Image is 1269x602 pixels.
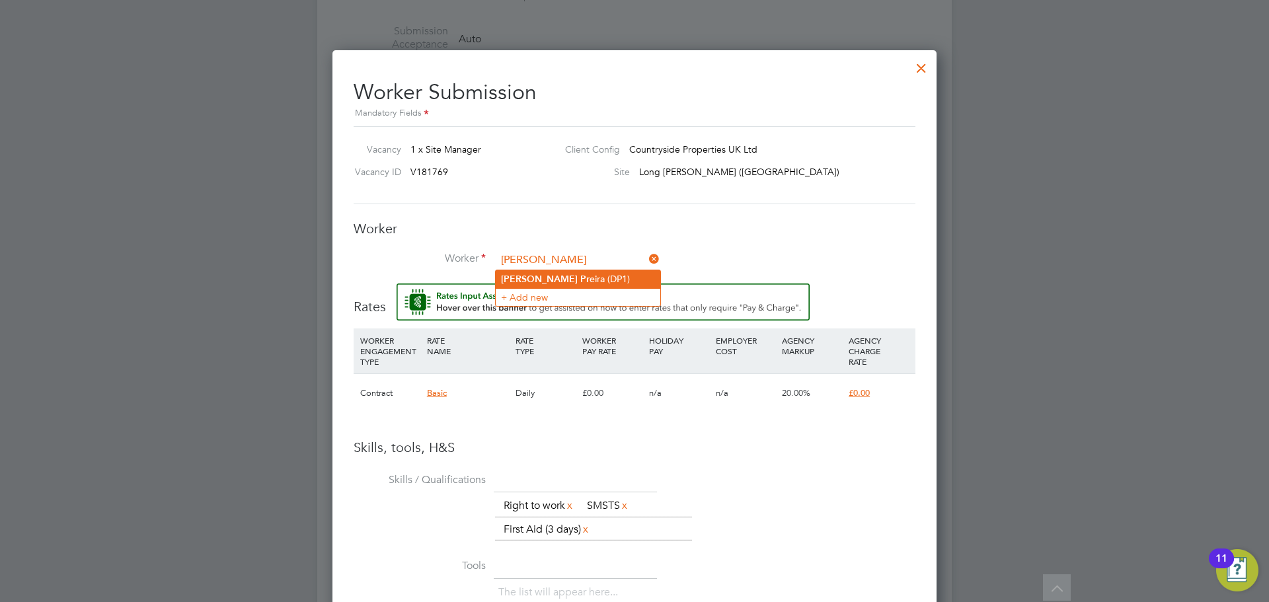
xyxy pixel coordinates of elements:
[1215,558,1227,576] div: 11
[496,250,660,270] input: Search for...
[779,328,845,363] div: AGENCY MARKUP
[649,387,662,398] span: n/a
[410,166,448,178] span: V181769
[512,374,579,412] div: Daily
[498,583,623,601] li: The list will appear here...
[639,166,839,178] span: Long [PERSON_NAME] ([GEOGRAPHIC_DATA])
[555,166,630,178] label: Site
[354,220,915,237] h3: Worker
[397,283,810,320] button: Rate Assistant
[354,559,486,573] label: Tools
[646,328,712,363] div: HOLIDAY PAY
[1216,549,1258,591] button: Open Resource Center, 11 new notifications
[354,69,915,121] h2: Worker Submission
[354,439,915,456] h3: Skills, tools, H&S
[354,106,915,121] div: Mandatory Fields
[579,374,646,412] div: £0.00
[498,497,580,515] li: Right to work
[581,521,590,538] a: x
[498,521,596,539] li: First Aid (3 days)
[782,387,810,398] span: 20.00%
[582,497,634,515] li: SMSTS
[849,387,870,398] span: £0.00
[845,328,912,373] div: AGENCY CHARGE RATE
[496,288,660,306] li: + Add new
[629,143,757,155] span: Countryside Properties UK Ltd
[348,166,401,178] label: Vacancy ID
[501,274,578,285] b: [PERSON_NAME]
[427,387,447,398] span: Basic
[580,274,590,285] b: Pr
[620,497,629,514] a: x
[555,143,620,155] label: Client Config
[424,328,512,363] div: RATE NAME
[354,283,915,315] h3: Rates
[357,328,424,373] div: WORKER ENGAGEMENT TYPE
[716,387,728,398] span: n/a
[496,270,660,288] li: eira (DP1)
[354,473,486,487] label: Skills / Qualifications
[712,328,779,363] div: EMPLOYER COST
[579,328,646,363] div: WORKER PAY RATE
[565,497,574,514] a: x
[357,374,424,412] div: Contract
[348,143,401,155] label: Vacancy
[354,252,486,266] label: Worker
[410,143,481,155] span: 1 x Site Manager
[512,328,579,363] div: RATE TYPE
